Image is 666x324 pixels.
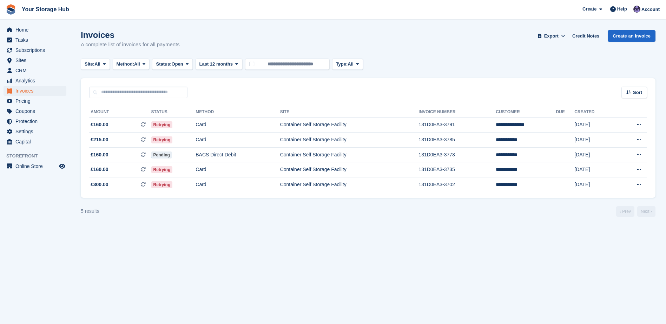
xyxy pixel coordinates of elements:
[6,4,16,15] img: stora-icon-8386f47178a22dfd0bd8f6a31ec36ba5ce8667c1dd55bd0f319d3a0aa187defe.svg
[418,133,496,148] td: 131D0EA3-3785
[582,6,596,13] span: Create
[616,206,634,217] a: Previous
[81,59,110,70] button: Site: All
[641,6,660,13] span: Account
[15,76,58,86] span: Analytics
[280,162,419,177] td: Container Self Storage Facility
[574,133,616,148] td: [DATE]
[608,30,655,42] a: Create an Invoice
[152,59,192,70] button: Status: Open
[15,137,58,147] span: Capital
[569,30,602,42] a: Credit Notes
[4,86,66,96] a: menu
[617,6,627,13] span: Help
[4,35,66,45] a: menu
[4,66,66,75] a: menu
[574,147,616,162] td: [DATE]
[91,151,108,158] span: £160.00
[91,136,108,143] span: £215.00
[4,45,66,55] a: menu
[15,86,58,96] span: Invoices
[15,25,58,35] span: Home
[280,177,419,192] td: Container Self Storage Facility
[4,127,66,136] a: menu
[332,59,363,70] button: Type: All
[15,106,58,116] span: Coupons
[94,61,100,68] span: All
[280,147,419,162] td: Container Self Storage Facility
[544,33,559,40] span: Export
[89,107,151,118] th: Amount
[151,121,173,128] span: Retrying
[117,61,134,68] span: Method:
[4,55,66,65] a: menu
[81,41,180,49] p: A complete list of invoices for all payments
[6,153,70,160] span: Storefront
[15,35,58,45] span: Tasks
[58,162,66,170] a: Preview store
[15,45,58,55] span: Subscriptions
[280,133,419,148] td: Container Self Storage Facility
[15,96,58,106] span: Pricing
[196,133,280,148] td: Card
[151,151,172,158] span: Pending
[19,4,72,15] a: Your Storage Hub
[196,147,280,162] td: BACS Direct Debit
[15,116,58,126] span: Protection
[151,136,173,143] span: Retrying
[633,89,642,96] span: Sort
[4,96,66,106] a: menu
[633,6,640,13] img: Liam Beddard
[199,61,233,68] span: Last 12 months
[151,107,196,118] th: Status
[574,117,616,133] td: [DATE]
[418,177,496,192] td: 131D0EA3-3702
[496,107,556,118] th: Customer
[196,117,280,133] td: Card
[91,181,108,188] span: £300.00
[4,106,66,116] a: menu
[4,116,66,126] a: menu
[4,25,66,35] a: menu
[91,121,108,128] span: £160.00
[637,206,655,217] a: Next
[574,177,616,192] td: [DATE]
[113,59,150,70] button: Method: All
[418,162,496,177] td: 131D0EA3-3735
[615,206,657,217] nav: Page
[280,117,419,133] td: Container Self Storage Facility
[4,137,66,147] a: menu
[15,55,58,65] span: Sites
[196,59,242,70] button: Last 12 months
[15,66,58,75] span: CRM
[196,107,280,118] th: Method
[280,107,419,118] th: Site
[81,208,99,215] div: 5 results
[172,61,183,68] span: Open
[574,107,616,118] th: Created
[151,181,173,188] span: Retrying
[85,61,94,68] span: Site:
[91,166,108,173] span: £160.00
[418,147,496,162] td: 131D0EA3-3773
[151,166,173,173] span: Retrying
[134,61,140,68] span: All
[418,117,496,133] td: 131D0EA3-3791
[196,177,280,192] td: Card
[556,107,574,118] th: Due
[4,76,66,86] a: menu
[156,61,171,68] span: Status:
[196,162,280,177] td: Card
[418,107,496,118] th: Invoice Number
[348,61,354,68] span: All
[15,161,58,171] span: Online Store
[536,30,567,42] button: Export
[4,161,66,171] a: menu
[336,61,348,68] span: Type:
[574,162,616,177] td: [DATE]
[81,30,180,40] h1: Invoices
[15,127,58,136] span: Settings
